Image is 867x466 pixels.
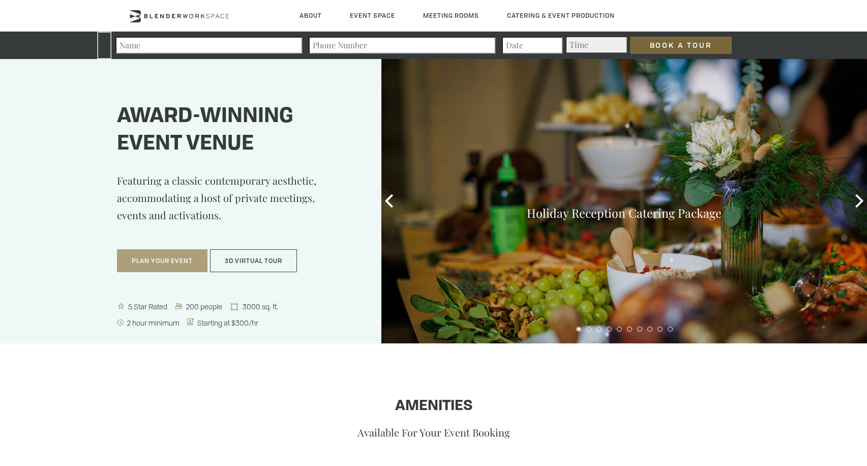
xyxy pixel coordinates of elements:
input: Phone Number [309,37,496,54]
button: Plan Your Event [117,249,207,273]
input: Date [502,37,563,54]
iframe: Chat Widget [816,417,867,466]
a: Holiday Reception Catering Package [527,205,722,221]
span: 3000 sq. ft. [241,302,281,311]
p: Featuring a classic contemporary aesthetic, accommodating a host of private meetings, events and ... [117,172,331,239]
p: Available For Your Event Booking [129,425,739,439]
span: 200 people [184,302,225,311]
h1: Amenities [129,398,739,415]
button: 3D Virtual Tour [210,249,297,273]
span: 2 hour minimum [125,318,183,328]
input: Book a Tour [630,37,732,54]
span: Starting at $300/hr [195,318,261,328]
input: Name [115,37,303,54]
span: 5 Star Rated [126,302,170,311]
h1: Award-winning event venue [117,103,331,158]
